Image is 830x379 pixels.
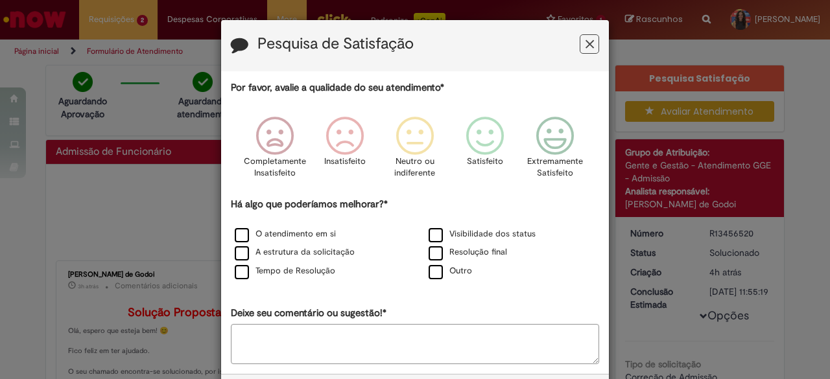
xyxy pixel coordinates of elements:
[235,265,335,277] label: Tempo de Resolução
[452,107,518,196] div: Satisfeito
[235,246,355,258] label: A estrutura da solicitação
[231,198,599,281] div: Há algo que poderíamos melhorar?*
[429,246,507,258] label: Resolução final
[392,155,438,179] p: Neutro ou indiferente
[231,306,386,320] label: Deixe seu comentário ou sugestão!*
[527,155,583,179] p: Extremamente Satisfeito
[312,107,378,196] div: Insatisfeito
[257,36,414,52] label: Pesquisa de Satisfação
[522,107,588,196] div: Extremamente Satisfeito
[429,265,472,277] label: Outro
[241,107,307,196] div: Completamente Insatisfeito
[467,155,503,168] p: Satisfeito
[382,107,448,196] div: Neutro ou indiferente
[324,155,366,168] p: Insatisfeito
[235,228,336,240] label: O atendimento em si
[429,228,536,240] label: Visibilidade dos status
[244,155,306,179] p: Completamente Insatisfeito
[231,81,444,95] label: Por favor, avalie a qualidade do seu atendimento*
